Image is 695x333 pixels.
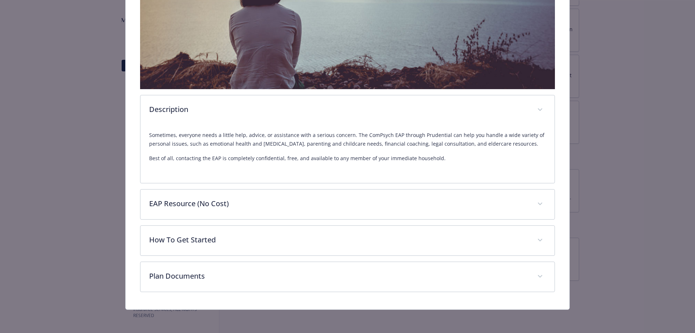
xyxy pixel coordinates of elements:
div: EAP Resource (No Cost) [140,190,555,219]
p: Description [149,104,529,115]
div: How To Get Started [140,226,555,255]
p: How To Get Started [149,234,529,245]
div: Plan Documents [140,262,555,292]
div: Description [140,125,555,183]
div: Description [140,95,555,125]
p: Best of all, contacting the EAP is completely confidential, free, and available to any member of ... [149,154,546,163]
p: Sometimes, everyone needs a little help, advice, or assistance with a serious concern. The ComPsy... [149,131,546,148]
p: Plan Documents [149,271,529,282]
p: EAP Resource (No Cost) [149,198,529,209]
